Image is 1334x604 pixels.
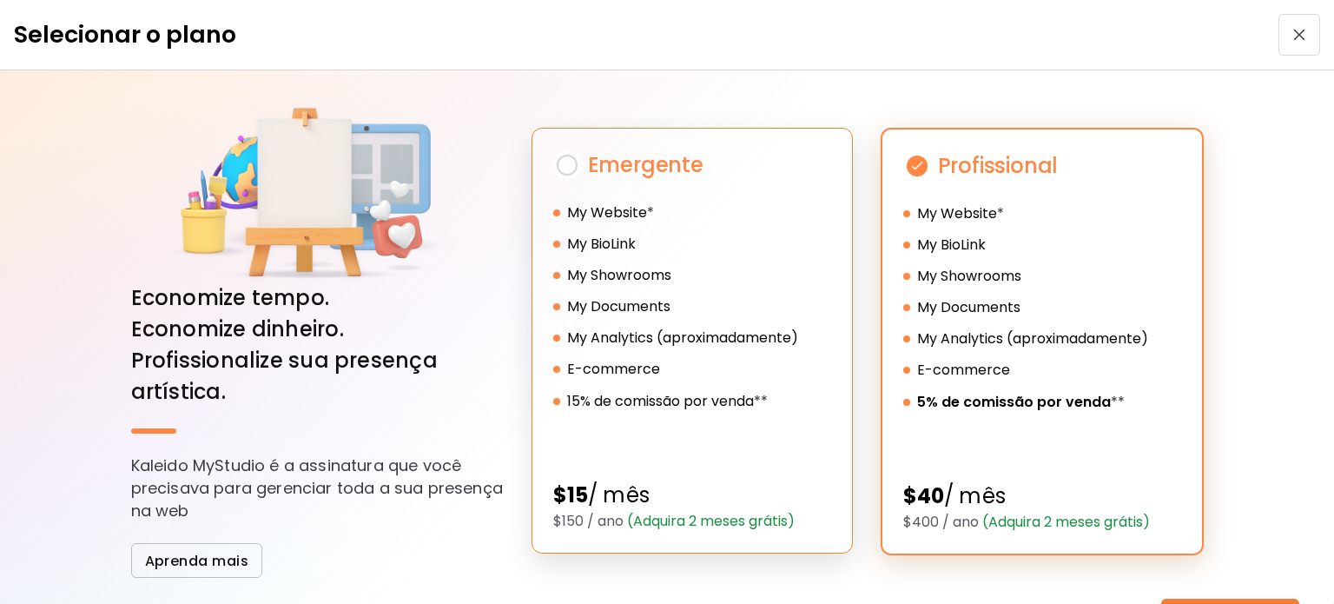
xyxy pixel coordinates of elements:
[903,512,1181,533] h5: $400 / ano
[917,203,997,224] h5: My Website
[553,480,831,511] h4: / mês
[567,234,636,255] h5: My BioLink
[567,296,670,317] h5: My Documents
[1293,29,1305,41] img: closeIcon
[917,266,1021,287] h5: My Showrooms
[917,297,1020,318] h5: My Documents
[131,455,504,522] p: Kaleido MyStudio é a assinatura que você precisava para gerenciar toda a sua presença na web
[567,265,671,286] h5: My Showrooms
[567,359,660,380] h5: E-commerce
[903,481,945,510] strong: $40
[917,329,1148,349] h5: My Analytics (aproximadamente)
[14,17,236,52] h3: Selecionar o plano
[553,151,581,179] img: check
[903,152,931,180] img: check
[624,511,795,531] span: (Adquira 2 meses grátis)
[917,392,1111,413] h5: 5% de comissão por venda
[1278,14,1320,56] button: closeIcon
[553,481,589,509] strong: $15
[979,512,1150,532] span: (Adquira 2 meses grátis)
[903,481,1181,512] h4: / mês
[567,202,647,223] h5: My Website
[145,552,249,570] span: Aprenda mais
[131,282,504,408] p: Economize tempo. Economize dinheiro. Profissionalize sua presença artística.
[168,105,466,282] img: art
[903,150,1181,182] h2: Profissional
[567,328,798,348] h5: My Analytics (aproximadamente)
[131,543,263,578] button: Aprenda mais
[553,511,831,532] h5: $150 / ano
[917,360,1010,381] h5: E-commerce
[567,391,754,412] h5: 15% de comissão por venda
[553,149,831,181] h2: Emergente
[917,235,986,256] h5: My BioLink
